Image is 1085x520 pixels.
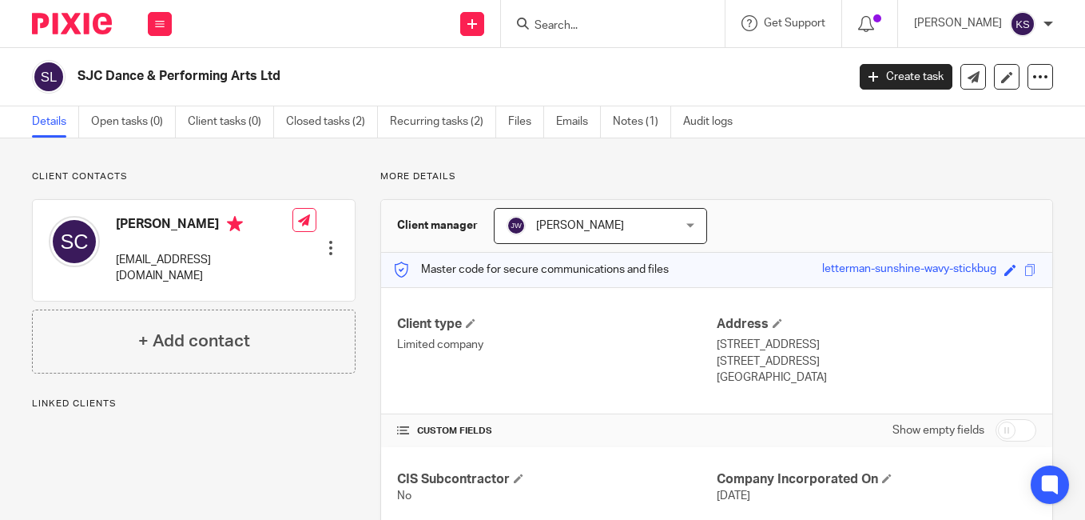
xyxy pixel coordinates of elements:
[91,106,176,138] a: Open tasks (0)
[508,106,544,138] a: Files
[892,422,984,438] label: Show empty fields
[32,170,356,183] p: Client contacts
[397,316,717,333] h4: Client type
[397,218,478,234] h3: Client manager
[380,170,1053,183] p: More details
[397,337,717,353] p: Limited company
[390,106,496,138] a: Recurring tasks (2)
[717,316,1036,333] h4: Address
[1010,11,1035,37] img: svg%3E
[32,106,79,138] a: Details
[397,490,411,502] span: No
[717,490,750,502] span: [DATE]
[188,106,274,138] a: Client tasks (0)
[822,261,996,279] div: letterman-sunshine-wavy-stickbug
[536,220,624,231] span: [PERSON_NAME]
[32,60,66,94] img: svg%3E
[764,18,825,29] span: Get Support
[32,13,112,34] img: Pixie
[613,106,671,138] a: Notes (1)
[507,216,526,235] img: svg%3E
[556,106,601,138] a: Emails
[717,354,1036,370] p: [STREET_ADDRESS]
[717,471,1036,488] h4: Company Incorporated On
[914,15,1002,31] p: [PERSON_NAME]
[393,262,669,278] p: Master code for secure communications and files
[397,471,717,488] h4: CIS Subcontractor
[77,68,684,85] h2: SJC Dance & Performing Arts Ltd
[286,106,378,138] a: Closed tasks (2)
[138,329,250,354] h4: + Add contact
[49,216,100,267] img: svg%3E
[717,370,1036,386] p: [GEOGRAPHIC_DATA]
[397,425,717,438] h4: CUSTOM FIELDS
[860,64,952,90] a: Create task
[32,398,356,410] p: Linked clients
[116,216,292,236] h4: [PERSON_NAME]
[116,252,292,285] p: [EMAIL_ADDRESS][DOMAIN_NAME]
[717,337,1036,353] p: [STREET_ADDRESS]
[533,19,677,34] input: Search
[227,216,243,232] i: Primary
[683,106,745,138] a: Audit logs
